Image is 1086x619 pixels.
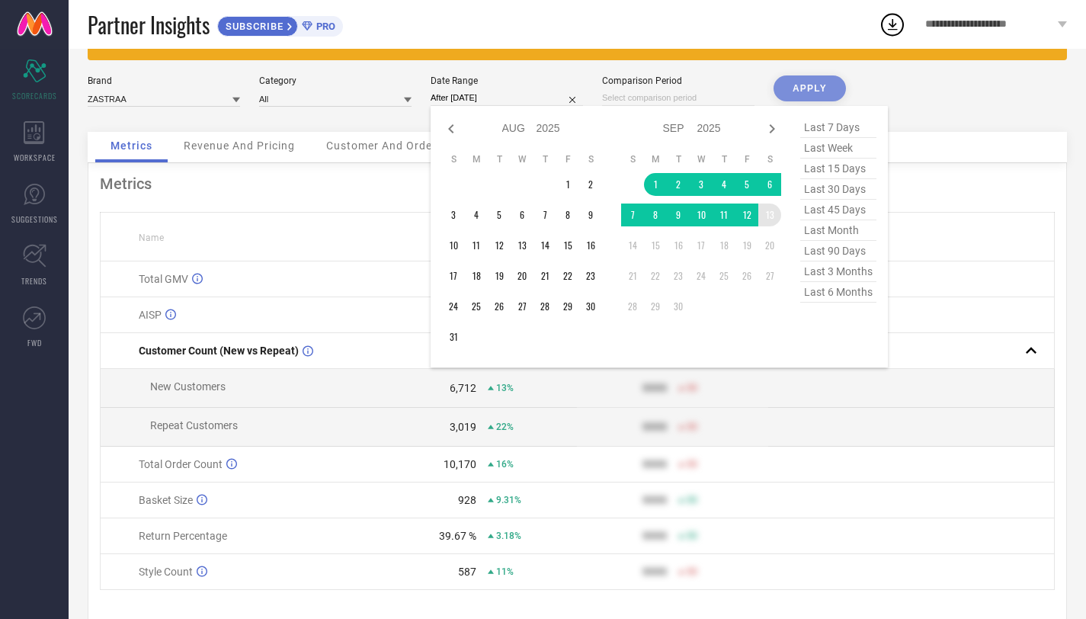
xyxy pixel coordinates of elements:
th: Tuesday [667,153,690,165]
span: SUGGESTIONS [11,213,58,225]
th: Monday [644,153,667,165]
div: 9999 [642,421,667,433]
div: 587 [458,566,476,578]
th: Saturday [579,153,602,165]
td: Sun Sep 28 2025 [621,295,644,318]
td: Thu Sep 25 2025 [713,265,735,287]
span: last month [800,220,876,241]
td: Sat Aug 09 2025 [579,204,602,226]
span: WORKSPACE [14,152,56,163]
td: Mon Sep 22 2025 [644,265,667,287]
th: Thursday [713,153,735,165]
a: SUBSCRIBEPRO [217,12,343,37]
span: last 90 days [800,241,876,261]
span: last week [800,138,876,159]
td: Tue Aug 05 2025 [488,204,511,226]
td: Wed Aug 13 2025 [511,234,533,257]
span: Partner Insights [88,9,210,40]
span: Customer Count (New vs Repeat) [139,345,299,357]
th: Tuesday [488,153,511,165]
span: last 15 days [800,159,876,179]
span: 50 [687,383,697,393]
td: Tue Aug 12 2025 [488,234,511,257]
td: Thu Sep 04 2025 [713,173,735,196]
td: Sun Aug 10 2025 [442,234,465,257]
span: 50 [687,566,697,577]
th: Wednesday [690,153,713,165]
td: Sun Sep 07 2025 [621,204,644,226]
div: Comparison Period [602,75,754,86]
th: Wednesday [511,153,533,165]
td: Wed Aug 20 2025 [511,265,533,287]
span: 50 [687,459,697,470]
span: 50 [687,495,697,505]
td: Fri Aug 15 2025 [556,234,579,257]
td: Sat Sep 20 2025 [758,234,781,257]
div: Category [259,75,412,86]
td: Mon Sep 08 2025 [644,204,667,226]
div: Metrics [100,175,1055,193]
td: Tue Sep 16 2025 [667,234,690,257]
td: Sat Aug 02 2025 [579,173,602,196]
span: last 7 days [800,117,876,138]
td: Wed Aug 06 2025 [511,204,533,226]
td: Tue Aug 26 2025 [488,295,511,318]
td: Mon Sep 29 2025 [644,295,667,318]
div: 9999 [642,458,667,470]
span: last 6 months [800,282,876,303]
input: Select date range [431,90,583,106]
div: Date Range [431,75,583,86]
span: TRENDS [21,275,47,287]
input: Select comparison period [602,90,754,106]
span: PRO [312,21,335,32]
td: Mon Sep 01 2025 [644,173,667,196]
td: Fri Aug 08 2025 [556,204,579,226]
td: Fri Sep 12 2025 [735,204,758,226]
span: Revenue And Pricing [184,140,295,152]
td: Fri Aug 01 2025 [556,173,579,196]
th: Friday [735,153,758,165]
td: Thu Sep 11 2025 [713,204,735,226]
td: Thu Aug 14 2025 [533,234,556,257]
td: Sun Sep 21 2025 [621,265,644,287]
span: 13% [496,383,514,393]
div: Open download list [879,11,906,38]
div: 3,019 [450,421,476,433]
div: 39.67 % [439,530,476,542]
td: Sat Aug 23 2025 [579,265,602,287]
span: 16% [496,459,514,470]
div: 9999 [642,382,667,394]
span: last 45 days [800,200,876,220]
span: Name [139,233,164,243]
span: 50 [687,422,697,432]
td: Mon Aug 25 2025 [465,295,488,318]
div: 6,712 [450,382,476,394]
td: Thu Aug 28 2025 [533,295,556,318]
th: Friday [556,153,579,165]
div: 10,170 [444,458,476,470]
span: 9.31% [496,495,521,505]
span: last 3 months [800,261,876,282]
td: Fri Sep 05 2025 [735,173,758,196]
td: Sat Sep 13 2025 [758,204,781,226]
td: Sun Aug 31 2025 [442,326,465,348]
td: Wed Sep 17 2025 [690,234,713,257]
td: Tue Sep 09 2025 [667,204,690,226]
span: Customer And Orders [326,140,443,152]
th: Monday [465,153,488,165]
td: Fri Aug 29 2025 [556,295,579,318]
span: Total Order Count [139,458,223,470]
td: Tue Aug 19 2025 [488,265,511,287]
td: Fri Sep 26 2025 [735,265,758,287]
td: Wed Sep 24 2025 [690,265,713,287]
td: Mon Aug 18 2025 [465,265,488,287]
td: Thu Aug 07 2025 [533,204,556,226]
td: Wed Sep 10 2025 [690,204,713,226]
td: Sat Sep 27 2025 [758,265,781,287]
div: Previous month [442,120,460,138]
span: Basket Size [139,494,193,506]
span: New Customers [150,380,226,393]
span: FWD [27,337,42,348]
td: Sun Aug 24 2025 [442,295,465,318]
td: Thu Sep 18 2025 [713,234,735,257]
